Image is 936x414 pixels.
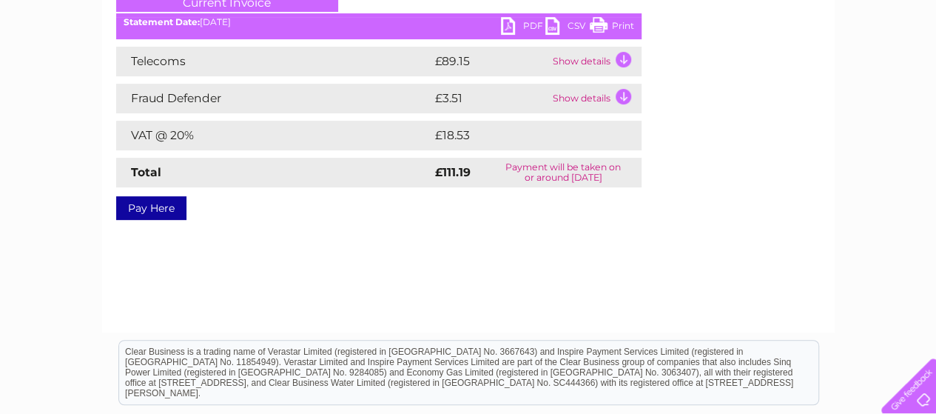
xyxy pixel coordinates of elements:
[431,47,549,76] td: £89.15
[431,84,549,113] td: £3.51
[116,17,642,27] div: [DATE]
[431,121,610,150] td: £18.53
[435,165,471,179] strong: £111.19
[549,47,642,76] td: Show details
[485,158,641,187] td: Payment will be taken on or around [DATE]
[33,39,108,84] img: logo.png
[116,84,431,113] td: Fraud Defender
[887,63,922,74] a: Log out
[116,196,186,220] a: Pay Here
[713,63,745,74] a: Energy
[116,47,431,76] td: Telecoms
[754,63,798,74] a: Telecoms
[676,63,704,74] a: Water
[590,17,634,39] a: Print
[807,63,829,74] a: Blog
[838,63,874,74] a: Contact
[657,7,759,26] a: 0333 014 3131
[116,121,431,150] td: VAT @ 20%
[545,17,590,39] a: CSV
[501,17,545,39] a: PDF
[119,8,818,72] div: Clear Business is a trading name of Verastar Limited (registered in [GEOGRAPHIC_DATA] No. 3667643...
[124,16,200,27] b: Statement Date:
[549,84,642,113] td: Show details
[131,165,161,179] strong: Total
